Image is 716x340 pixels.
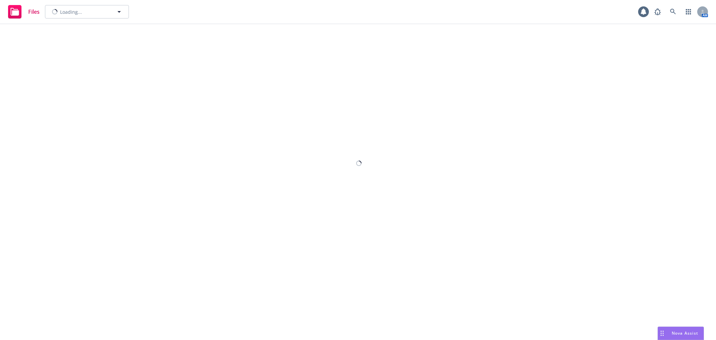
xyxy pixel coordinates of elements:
span: Files [28,9,40,14]
div: Drag to move [658,327,666,340]
a: Search [666,5,680,18]
span: Nova Assist [672,330,698,336]
a: Files [5,2,42,21]
a: Report a Bug [651,5,664,18]
button: Loading... [45,5,129,18]
button: Nova Assist [658,327,704,340]
a: Switch app [682,5,695,18]
span: Loading... [60,8,82,15]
